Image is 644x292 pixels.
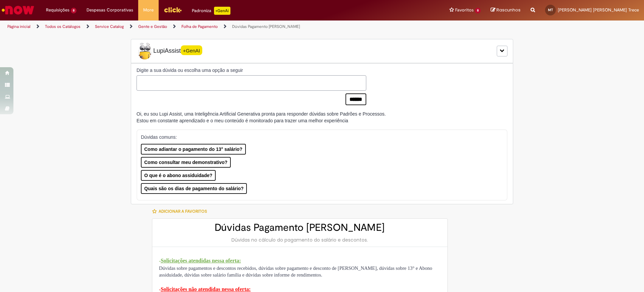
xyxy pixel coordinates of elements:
p: Dúvidas comuns: [141,134,494,140]
img: Lupi [137,43,153,59]
span: MT [548,8,553,12]
button: Adicionar a Favoritos [152,204,211,218]
div: Oi, eu sou Lupi Assist, uma Inteligência Artificial Generativa pronta para responder dúvidas sobr... [137,111,386,124]
span: More [143,7,154,13]
button: Quais são os dias de pagamento do salário? [141,183,247,194]
ul: Trilhas de página [5,20,424,33]
span: Solicitações não atendidas nessa oferta: [161,286,251,292]
div: Padroniza [192,7,230,15]
span: Adicionar a Favoritos [159,209,207,214]
button: O que é o abono assiduidade? [141,170,216,181]
img: click_logo_yellow_360x200.png [164,5,182,15]
span: Rascunhos [496,7,521,13]
span: - [159,287,161,292]
a: Rascunhos [491,7,521,13]
a: Service Catalog [95,24,124,29]
img: ServiceNow [1,3,35,17]
span: [PERSON_NAME] [PERSON_NAME] Trece [558,7,639,13]
span: 8 [71,8,76,13]
span: Despesas Corporativas [87,7,133,13]
a: Página inicial [7,24,31,29]
p: Dúvidas sobre pagamentos e descontos recebidos, dúvidas sobre pagamento e desconto de [PERSON_NAM... [159,265,441,279]
span: Solicitações atendidas nessa oferta: [161,258,241,263]
span: Requisições [46,7,69,13]
button: Como consultar meu demonstrativo? [141,157,231,168]
button: Como adiantar o pagamento do 13° salário? [141,144,246,155]
a: Gente e Gestão [138,24,167,29]
span: Favoritos [455,7,474,13]
div: Dúvidas no cálculo do pagamento do salário e descontos. [159,237,441,243]
a: Todos os Catálogos [45,24,80,29]
span: 8 [475,8,481,13]
span: - [159,258,161,263]
a: Dúvidas Pagamento [PERSON_NAME] [232,24,300,29]
label: Digite a sua dúvida ou escolha uma opção a seguir [137,67,366,74]
h2: Dúvidas Pagamento [PERSON_NAME] [159,222,441,233]
span: LupiAssist [137,43,202,59]
span: +GenAI [181,45,202,55]
p: +GenAi [214,7,230,15]
div: LupiLupiAssist+GenAI [131,39,513,63]
a: Folha de Pagamento [181,24,218,29]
